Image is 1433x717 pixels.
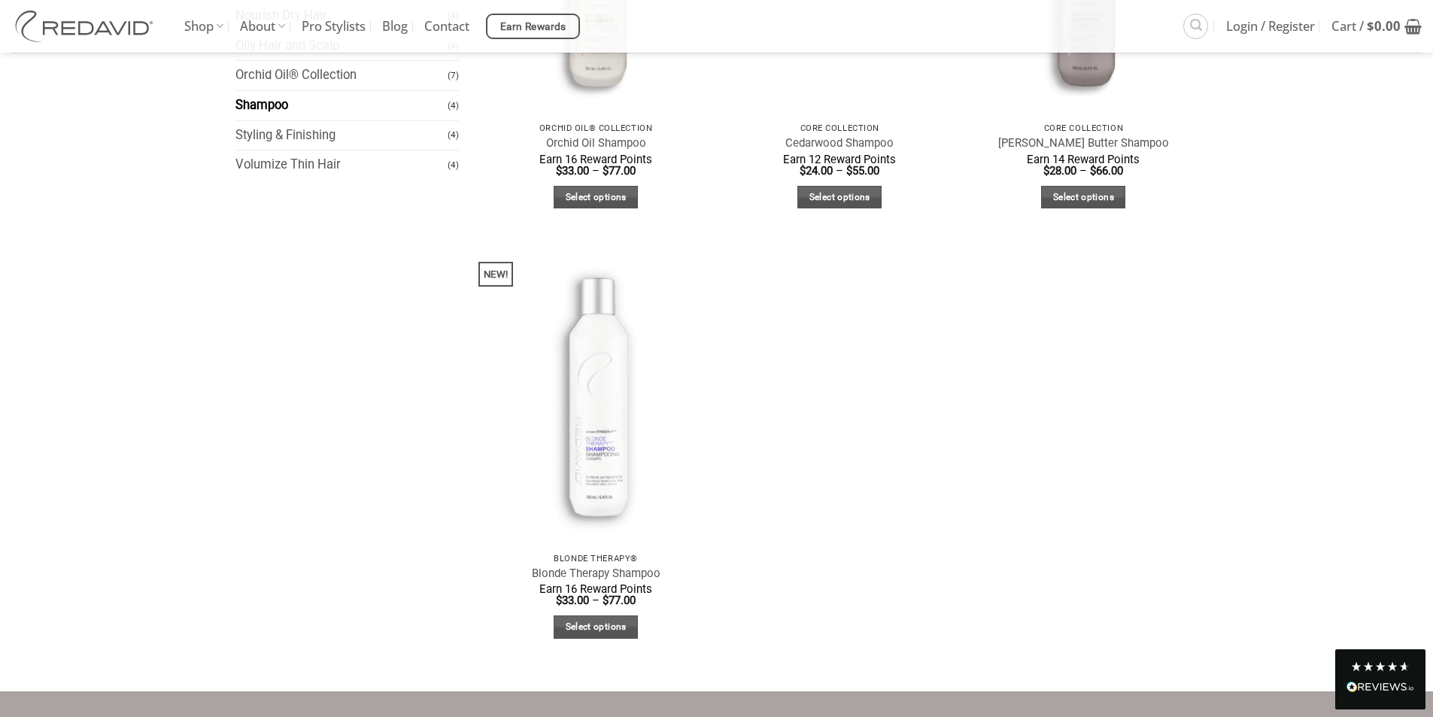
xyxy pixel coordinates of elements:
bdi: 0.00 [1367,17,1401,35]
a: Select options for “Shea Butter Shampoo” [1041,186,1125,209]
bdi: 24.00 [800,164,833,178]
a: Select options for “Orchid Oil Shampoo” [554,186,638,209]
span: Earn 16 Reward Points [539,582,652,596]
a: Styling & Finishing [235,121,448,150]
div: 4.8 Stars [1350,661,1410,673]
span: – [836,164,843,178]
a: Orchid Oil Shampoo [546,136,646,150]
span: Earn 14 Reward Points [1027,153,1140,166]
span: $ [603,594,609,607]
span: $ [603,164,609,178]
span: $ [800,164,806,178]
span: Login / Register [1226,8,1315,45]
bdi: 55.00 [846,164,879,178]
span: (4) [448,152,459,178]
a: Orchid Oil® Collection [235,61,448,90]
bdi: 33.00 [556,594,589,607]
a: Select options for “Cedarwood Shampoo” [797,186,882,209]
bdi: 66.00 [1090,164,1123,178]
span: – [1079,164,1087,178]
span: (4) [448,122,459,148]
div: Read All Reviews [1335,649,1425,709]
a: Volumize Thin Hair [235,150,448,180]
span: $ [556,164,562,178]
p: Core Collection [733,123,947,133]
span: $ [1090,164,1096,178]
span: (4) [448,93,459,119]
a: Select options for “Blonde Therapy Shampoo” [554,615,638,639]
span: $ [1367,17,1374,35]
bdi: 33.00 [556,164,589,178]
a: Shampoo [235,91,448,120]
a: Earn Rewards [486,14,580,39]
p: Blonde Therapy® [489,554,703,564]
bdi: 28.00 [1043,164,1076,178]
img: REDAVID Blonde Therapy Shampoo for Blonde and Highlightened Hair [481,239,711,545]
img: REDAVID Salon Products | United States [11,11,162,42]
span: – [592,594,600,607]
a: Cedarwood Shampoo [785,136,894,150]
bdi: 77.00 [603,594,636,607]
a: [PERSON_NAME] Butter Shampoo [998,136,1169,150]
p: Core Collection [976,123,1191,133]
a: Search [1183,14,1208,38]
span: Earn Rewards [500,19,566,35]
span: Cart / [1331,8,1401,45]
bdi: 77.00 [603,164,636,178]
p: Orchid Oil® Collection [489,123,703,133]
span: $ [556,594,562,607]
img: REVIEWS.io [1346,682,1414,692]
span: $ [846,164,852,178]
div: Read All Reviews [1346,679,1414,698]
span: (7) [448,62,459,89]
span: – [592,164,600,178]
span: Earn 16 Reward Points [539,153,652,166]
span: $ [1043,164,1049,178]
a: Blonde Therapy Shampoo [532,567,660,581]
span: Earn 12 Reward Points [783,153,896,166]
